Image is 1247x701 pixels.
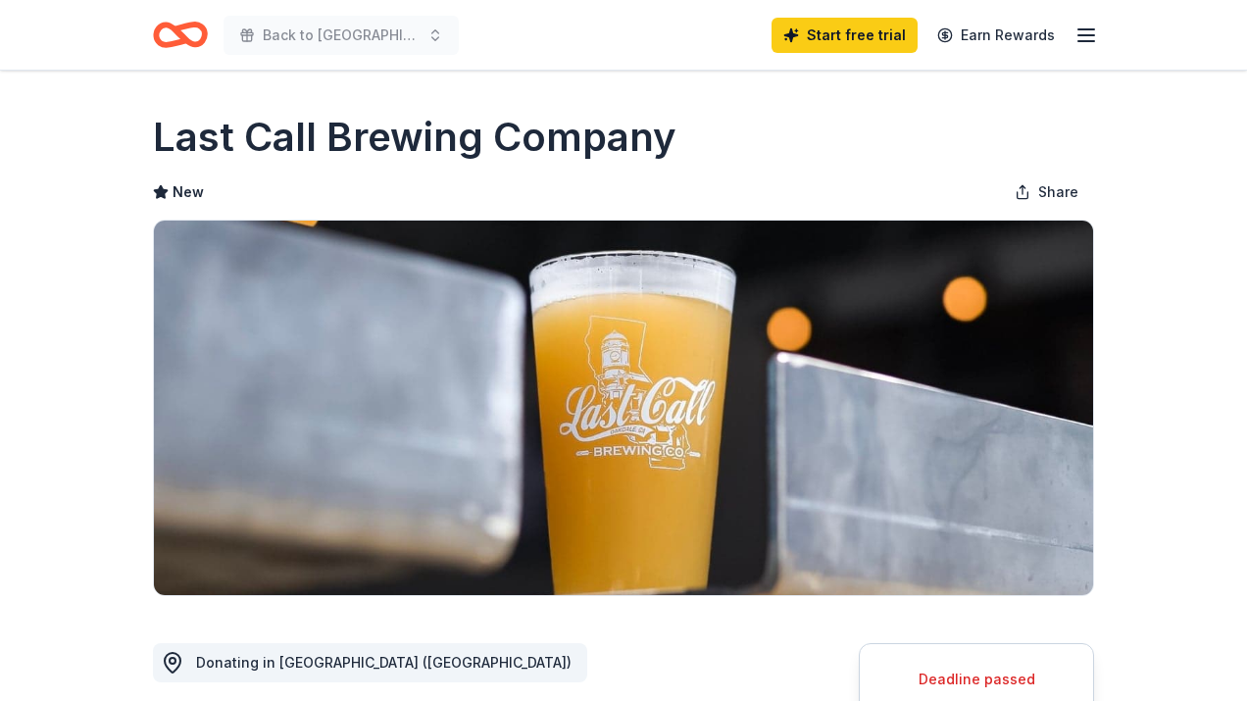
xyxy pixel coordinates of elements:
button: Back to [GEOGRAPHIC_DATA] [224,16,459,55]
h1: Last Call Brewing Company [153,110,676,165]
span: Back to [GEOGRAPHIC_DATA] [263,24,420,47]
div: Deadline passed [883,668,1070,691]
a: Home [153,12,208,58]
a: Start free trial [772,18,918,53]
img: Image for Last Call Brewing Company [154,221,1093,595]
span: New [173,180,204,204]
button: Share [999,173,1094,212]
a: Earn Rewards [925,18,1067,53]
span: Share [1038,180,1078,204]
span: Donating in [GEOGRAPHIC_DATA] ([GEOGRAPHIC_DATA]) [196,654,572,671]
